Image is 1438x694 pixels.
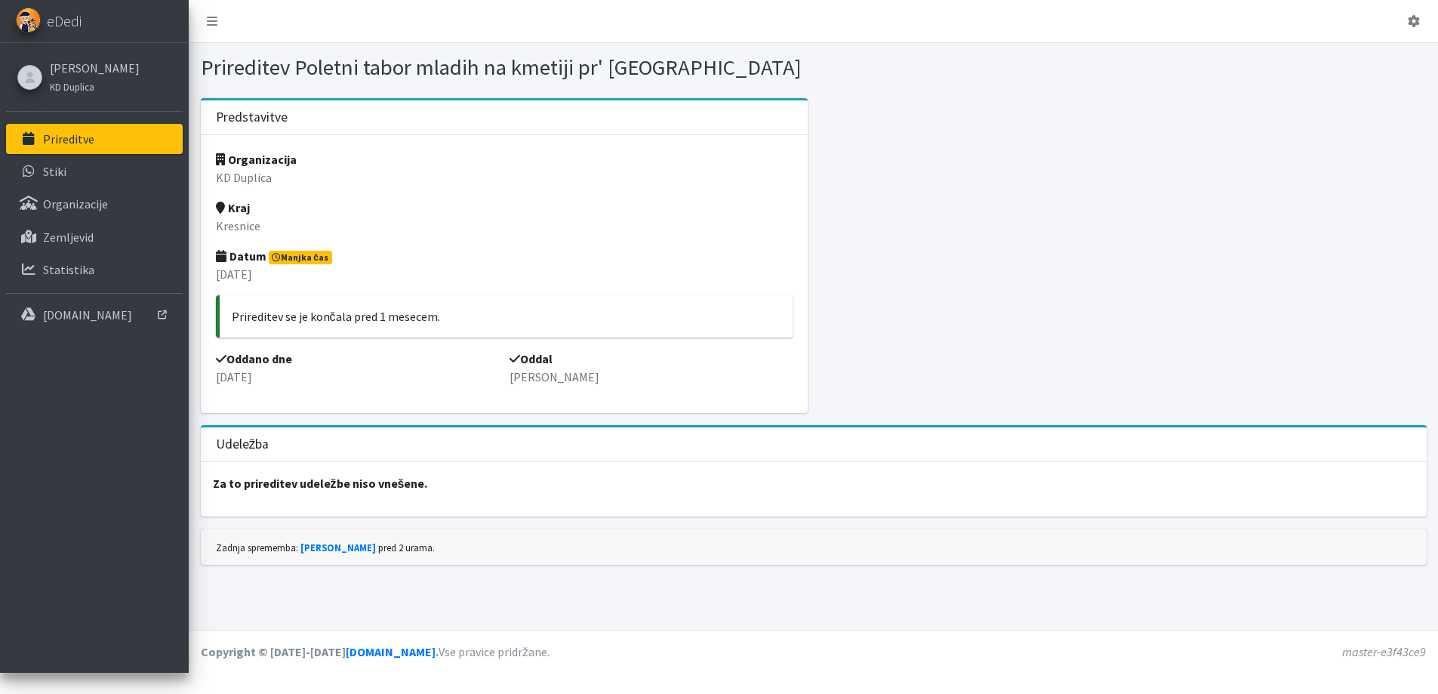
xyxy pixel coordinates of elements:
small: Zadnja sprememba: pred 2 urama. [216,541,435,554]
a: [DOMAIN_NAME] [6,300,183,330]
a: Prireditve [6,124,183,154]
strong: Datum [216,248,266,264]
small: KD Duplica [50,81,94,93]
p: [PERSON_NAME] [510,368,793,386]
strong: Organizacija [216,152,297,167]
h3: Predstavitve [216,109,288,125]
p: Prireditve [43,131,94,147]
a: Zemljevid [6,222,183,252]
p: Statistika [43,262,94,277]
em: master-e3f43ce9 [1342,644,1426,659]
strong: Oddano dne [216,351,292,366]
p: Stiki [43,164,66,179]
p: [DATE] [216,265,793,283]
a: KD Duplica [50,77,140,95]
strong: Kraj [216,200,250,215]
footer: Vse pravice pridržane. [189,630,1438,673]
h3: Udeležba [216,436,269,452]
p: KD Duplica [216,168,793,187]
a: [PERSON_NAME] [300,541,376,554]
a: Organizacije [6,189,183,219]
p: [DATE] [216,368,499,386]
p: [DOMAIN_NAME] [43,307,132,322]
span: Manjka čas [269,251,332,264]
img: eDedi [16,8,41,32]
a: [DOMAIN_NAME] [346,644,436,659]
strong: Copyright © [DATE]-[DATE] . [201,644,439,659]
p: Prireditev se je končala pred 1 mesecem. [232,307,781,325]
p: Kresnice [216,217,793,235]
strong: Za to prireditev udeležbe niso vnešene. [213,476,428,491]
h1: Prireditev Poletni tabor mladih na kmetiji pr' [GEOGRAPHIC_DATA] [201,54,808,81]
a: [PERSON_NAME] [50,59,140,77]
span: eDedi [47,10,82,32]
a: Stiki [6,156,183,187]
p: Organizacije [43,196,108,211]
p: Zemljevid [43,230,94,245]
a: Statistika [6,254,183,285]
strong: Oddal [510,351,553,366]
